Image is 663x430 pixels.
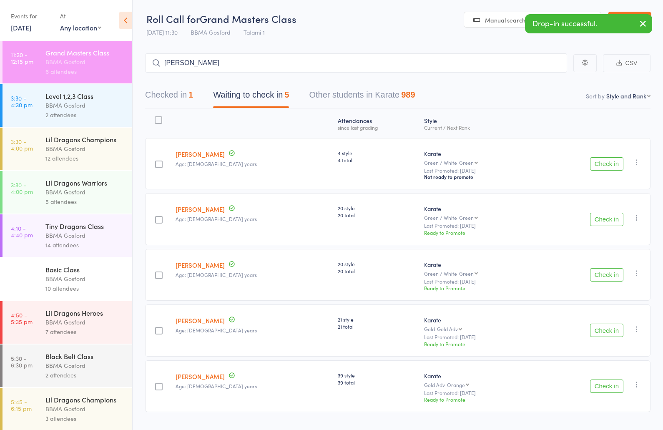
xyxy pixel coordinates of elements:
span: 39 style [338,372,417,379]
div: Current / Next Rank [424,125,529,130]
span: Age: [DEMOGRAPHIC_DATA] years [176,327,257,334]
span: 21 style [338,316,417,323]
div: 5 [284,90,289,99]
a: 5:30 -6:30 pmBlack Belt ClassBBMA Gosford2 attendees [3,345,132,387]
div: BBMA Gosford [45,187,125,197]
span: 20 style [338,260,417,267]
div: BBMA Gosford [45,231,125,240]
time: 3:30 - 4:00 pm [11,181,33,195]
span: Age: [DEMOGRAPHIC_DATA] years [176,382,257,390]
label: Sort by [586,92,605,100]
div: 5 attendees [45,197,125,206]
div: Orange [447,382,465,387]
a: 3:30 -4:00 pmLil Dragons WarriorsBBMA Gosford5 attendees [3,171,132,214]
button: Check in [590,157,623,171]
div: Karate [424,372,529,380]
span: 20 style [338,204,417,211]
div: 14 attendees [45,240,125,250]
div: Karate [424,149,529,158]
input: Search by name [145,53,567,73]
div: 2 attendees [45,370,125,380]
div: Tiny Dragons Class [45,221,125,231]
small: Last Promoted: [DATE] [424,168,529,174]
a: 4:50 -5:35 pmLil Dragons HeroesBBMA Gosford7 attendees [3,301,132,344]
div: Gold Adv [424,382,529,387]
div: Style and Rank [606,92,646,100]
time: 3:30 - 4:00 pm [11,138,33,151]
div: Karate [424,204,529,213]
div: At [60,9,101,23]
span: 39 total [338,379,417,386]
div: Karate [424,260,529,269]
div: 10 attendees [45,284,125,293]
a: [PERSON_NAME] [176,372,225,381]
small: Last Promoted: [DATE] [424,279,529,284]
div: Green [459,160,474,165]
div: Drop-in successful. [525,14,652,33]
time: 4:50 - 5:35 pm [11,312,33,325]
div: Green [459,215,474,220]
a: [DATE] [11,23,31,32]
span: 4 style [338,149,417,156]
a: 4:45 -5:30 pmBasic ClassBBMA Gosford10 attendees [3,258,132,300]
div: Green / White [424,271,529,276]
small: Last Promoted: [DATE] [424,223,529,229]
div: BBMA Gosford [45,101,125,110]
time: 5:30 - 6:30 pm [11,355,33,368]
time: 3:30 - 4:30 pm [11,95,33,108]
span: 20 total [338,267,417,274]
div: BBMA Gosford [45,361,125,370]
time: 4:45 - 5:30 pm [11,268,33,282]
div: Atten­dances [334,112,421,134]
div: 3 attendees [45,414,125,423]
span: Tatami 1 [244,28,265,36]
div: Black Belt Class [45,352,125,361]
div: BBMA Gosford [45,404,125,414]
a: 4:10 -4:40 pmTiny Dragons ClassBBMA Gosford14 attendees [3,214,132,257]
div: Green / White [424,160,529,165]
div: Ready to Promote [424,284,529,292]
button: CSV [603,54,650,72]
a: [PERSON_NAME] [176,205,225,214]
div: Lil Dragons Champions [45,395,125,404]
a: [PERSON_NAME] [176,316,225,325]
div: 2 attendees [45,110,125,120]
div: since last grading [338,125,417,130]
div: Gold [424,326,529,332]
button: Checked in1 [145,86,193,108]
div: 7 attendees [45,327,125,337]
span: Age: [DEMOGRAPHIC_DATA] years [176,215,257,222]
div: Karate [424,316,529,324]
div: Gold Adv [437,326,458,332]
small: Last Promoted: [DATE] [424,390,529,396]
div: Green / White [424,215,529,220]
a: [PERSON_NAME] [176,150,225,158]
div: BBMA Gosford [45,317,125,327]
span: BBMA Gosford [191,28,231,36]
div: BBMA Gosford [45,274,125,284]
div: Lil Dragons Champions [45,135,125,144]
span: 20 total [338,211,417,219]
a: Exit roll call [608,12,651,28]
span: Age: [DEMOGRAPHIC_DATA] years [176,160,257,167]
time: 5:45 - 6:15 pm [11,398,32,412]
a: 3:30 -4:00 pmLil Dragons ChampionsBBMA Gosford12 attendees [3,128,132,170]
div: Ready to Promote [424,340,529,347]
span: 4 total [338,156,417,163]
time: 4:10 - 4:40 pm [11,225,33,238]
span: 21 total [338,323,417,330]
button: Other students in Karate989 [309,86,415,108]
a: 3:30 -4:30 pmLevel 1,2,3 ClassBBMA Gosford2 attendees [3,84,132,127]
div: Lil Dragons Heroes [45,308,125,317]
button: Check in [590,268,623,282]
div: Green [459,271,474,276]
button: Check in [590,380,623,393]
button: Check in [590,213,623,226]
span: Roll Call for [146,12,200,25]
div: 989 [401,90,415,99]
span: Age: [DEMOGRAPHIC_DATA] years [176,271,257,278]
div: Not ready to promote [424,174,529,180]
span: Manual search [485,16,525,24]
div: Style [421,112,532,134]
div: Ready to Promote [424,396,529,403]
